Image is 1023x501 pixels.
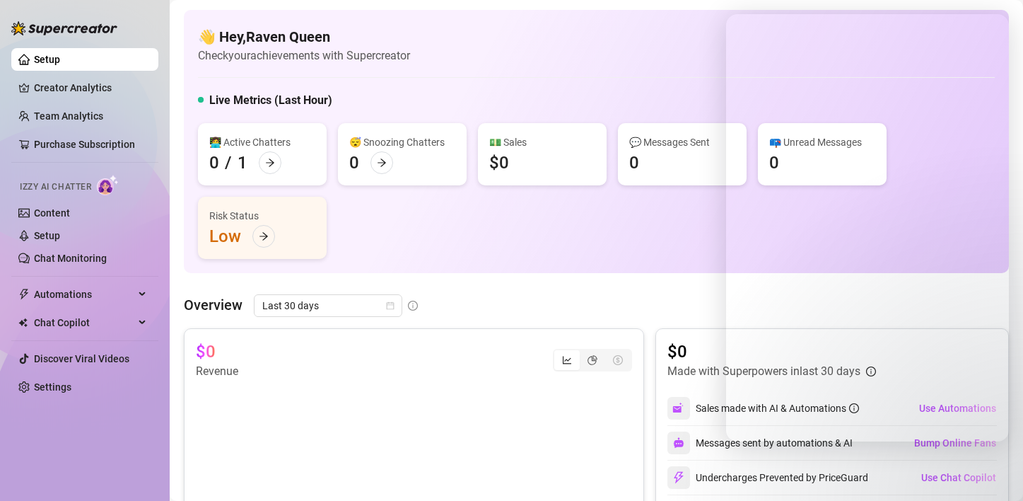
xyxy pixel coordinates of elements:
[726,14,1009,442] iframe: Intercom live chat
[667,432,853,454] div: Messages sent by automations & AI
[209,151,219,174] div: 0
[18,318,28,328] img: Chat Copilot
[34,139,135,150] a: Purchase Subscription
[262,295,394,316] span: Last 30 days
[196,363,238,380] article: Revenue
[489,134,595,150] div: 💵 Sales
[349,134,455,150] div: 😴 Snoozing Chatters
[97,175,119,195] img: AI Chatter
[34,253,107,264] a: Chat Monitoring
[198,27,410,47] h4: 👋 Hey, Raven Queen
[265,158,275,168] span: arrow-right
[696,401,859,416] div: Sales made with AI & Automations
[667,340,876,363] article: $0
[209,208,315,224] div: Risk Status
[673,437,684,449] img: svg%3e
[209,134,315,150] div: 👩‍💻 Active Chatters
[489,151,509,174] div: $0
[196,340,216,363] article: $0
[11,21,117,35] img: logo-BBDzfeDw.svg
[920,466,997,489] button: Use Chat Copilot
[34,76,147,99] a: Creator Analytics
[588,355,597,365] span: pie-chart
[209,92,332,109] h5: Live Metrics (Last Hour)
[18,289,30,300] span: thunderbolt
[34,381,71,393] a: Settings
[34,353,129,364] a: Discover Viral Videos
[34,283,134,306] span: Automations
[672,402,685,415] img: svg%3e
[629,134,735,150] div: 💬 Messages Sent
[921,472,996,483] span: Use Chat Copilot
[34,230,60,241] a: Setup
[259,231,269,241] span: arrow-right
[34,54,60,65] a: Setup
[913,432,997,454] button: Bump Online Fans
[377,158,387,168] span: arrow-right
[238,151,247,174] div: 1
[629,151,639,174] div: 0
[613,355,623,365] span: dollar-circle
[34,110,103,122] a: Team Analytics
[34,207,70,219] a: Content
[408,301,418,311] span: info-circle
[184,294,242,316] article: Overview
[349,151,359,174] div: 0
[667,363,860,380] article: Made with Superpowers in last 30 days
[975,453,1009,487] iframe: Intercom live chat
[20,180,91,194] span: Izzy AI Chatter
[34,311,134,334] span: Chat Copilot
[667,466,868,489] div: Undercharges Prevented by PriceGuard
[672,471,685,484] img: svg%3e
[553,349,632,372] div: segmented control
[198,47,410,64] article: Check your achievements with Supercreator
[386,301,394,310] span: calendar
[562,355,572,365] span: line-chart
[914,437,996,449] span: Bump Online Fans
